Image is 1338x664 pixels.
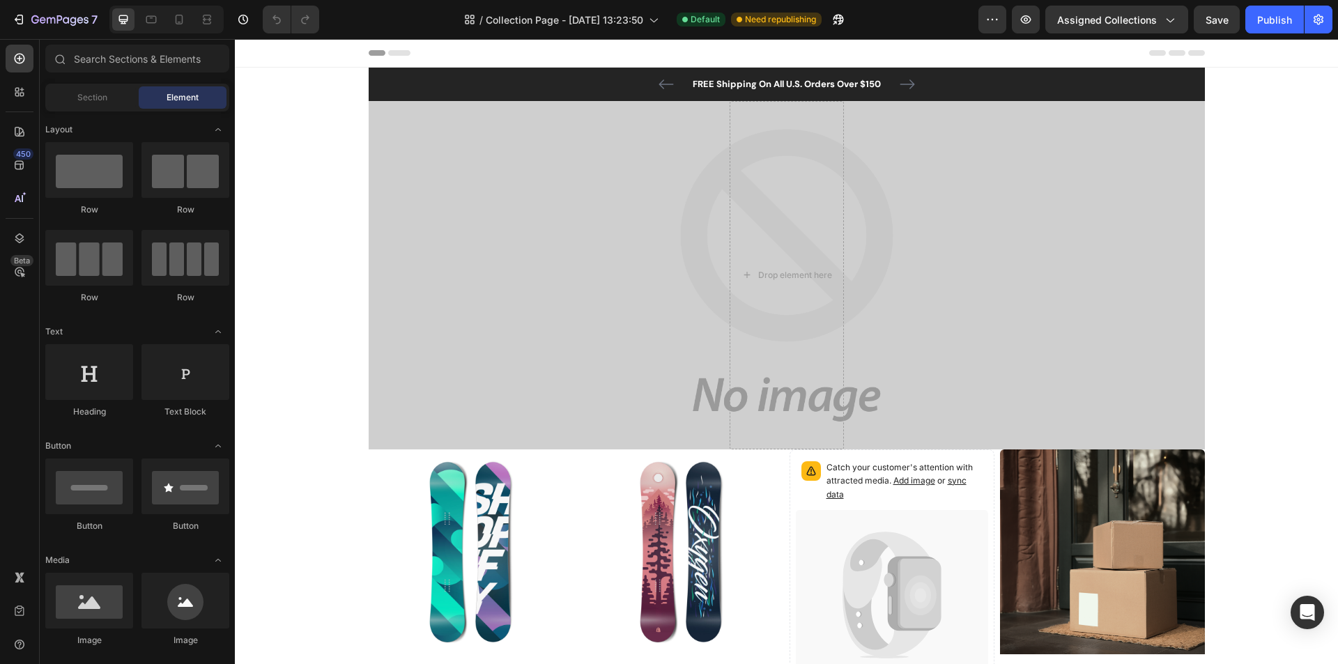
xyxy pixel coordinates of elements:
div: Image [141,634,229,647]
span: Add image [659,436,700,447]
span: Section [77,91,107,104]
span: or [592,436,732,461]
button: Assigned Collections [1045,6,1188,33]
div: Open Intercom Messenger [1291,596,1324,629]
span: sync data [592,436,732,461]
span: Layout [45,123,72,136]
img: Top and bottom view of a snowboard. The top view shows a stylized scene of trees, mountains, sky ... [344,410,549,615]
div: Beta [10,255,33,266]
div: Row [45,291,133,304]
div: Undo/Redo [263,6,319,33]
span: Toggle open [207,549,229,571]
span: Collection Page - [DATE] 13:23:50 [486,13,643,27]
div: Button [141,520,229,532]
span: Toggle open [207,435,229,457]
div: Button [45,520,133,532]
span: Text [45,325,63,338]
div: Publish [1257,13,1292,27]
div: Image [45,634,133,647]
a: The 3p Fulfilled Snowboard [765,410,970,615]
span: Save [1206,14,1229,26]
span: Button [45,440,71,452]
input: Search Sections & Elements [45,45,229,72]
div: Text Block [141,406,229,418]
div: Heading [45,406,133,418]
button: 7 [6,6,104,33]
span: / [479,13,483,27]
p: Catch your customer's attention with attracted media. [592,422,748,463]
button: Save [1194,6,1240,33]
span: Toggle open [207,321,229,343]
p: 7 [91,11,98,28]
span: Media [45,554,70,566]
span: Element [167,91,199,104]
div: Row [141,203,229,216]
div: Row [45,203,133,216]
img: Top and bottom view of a snowboard. The top view shows abstract circles and lines in shades of te... [134,410,339,615]
a: The Complete Snowboard [134,410,339,615]
a: The Collection Snowboard: Oxygen [344,410,549,615]
div: Drop element here [523,231,597,242]
span: Assigned Collections [1057,13,1157,27]
span: Default [691,13,720,26]
iframe: Design area [235,39,1338,664]
div: 450 [13,148,33,160]
span: Need republishing [745,13,816,26]
div: Row [141,291,229,304]
span: Toggle open [207,118,229,141]
button: Publish [1245,6,1304,33]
